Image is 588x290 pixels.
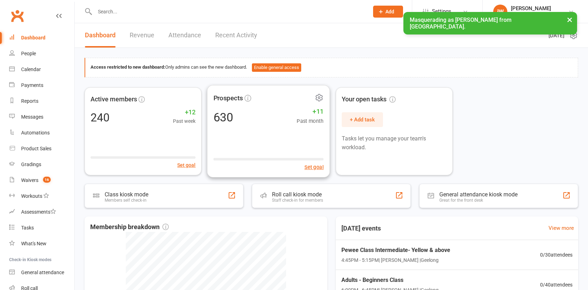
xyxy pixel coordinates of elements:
[8,7,26,25] a: Clubworx
[21,98,38,104] div: Reports
[373,6,403,18] button: Add
[439,191,518,198] div: General attendance kiosk mode
[9,265,74,280] a: General attendance kiosk mode
[21,270,64,275] div: General attendance
[297,106,324,116] span: +11
[9,141,74,157] a: Product Sales
[9,93,74,109] a: Reports
[439,198,518,203] div: Great for the front desk
[91,63,572,72] div: Only admins can see the new dashboard.
[21,177,38,183] div: Waivers
[9,220,74,236] a: Tasks
[272,198,323,203] div: Staff check-in for members
[105,191,148,198] div: Class kiosk mode
[9,77,74,93] a: Payments
[336,222,386,235] h3: [DATE] events
[432,4,451,19] span: Settings
[91,64,165,70] strong: Access restricted to new dashboard:
[9,62,74,77] a: Calendar
[9,204,74,220] a: Assessments
[21,51,36,56] div: People
[410,17,512,30] span: Masquerading as [PERSON_NAME] from [GEOGRAPHIC_DATA].
[21,67,41,72] div: Calendar
[90,222,169,232] span: Membership breakdown
[9,125,74,141] a: Automations
[21,209,56,215] div: Assessments
[173,107,196,118] span: +12
[177,161,196,169] button: Set goal
[540,281,572,289] span: 0 / 40 attendees
[213,111,234,123] div: 630
[563,12,576,27] button: ×
[342,112,383,127] button: + Add task
[91,112,110,123] div: 240
[43,177,51,183] span: 16
[213,93,243,103] span: Prospects
[342,134,447,152] p: Tasks let you manage your team's workload.
[342,94,396,105] span: Your open tasks
[91,94,137,105] span: Active members
[21,35,45,40] div: Dashboard
[385,9,394,14] span: Add
[21,162,41,167] div: Gradings
[272,191,323,198] div: Roll call kiosk mode
[21,146,51,151] div: Product Sales
[341,256,450,264] span: 4:45PM - 5:15PM | [PERSON_NAME] | Geelong
[9,109,74,125] a: Messages
[9,30,74,46] a: Dashboard
[21,241,47,246] div: What's New
[297,116,324,125] span: Past month
[9,172,74,188] a: Waivers 16
[9,157,74,172] a: Gradings
[304,163,324,171] button: Set goal
[21,130,50,135] div: Automations
[341,276,439,285] span: Adults - Beginners Class
[9,236,74,252] a: What's New
[549,224,574,232] a: View more
[173,117,196,125] span: Past week
[252,63,301,72] button: Enable general access
[493,5,507,19] div: jW
[21,193,42,199] div: Workouts
[21,82,43,88] div: Payments
[341,246,450,255] span: Pewee Class Intermediate- Yellow & above
[511,12,558,18] div: [GEOGRAPHIC_DATA]
[21,225,34,231] div: Tasks
[9,46,74,62] a: People
[105,198,148,203] div: Members self check-in
[540,251,572,259] span: 0 / 30 attendees
[511,5,558,12] div: [PERSON_NAME]
[21,114,43,120] div: Messages
[9,188,74,204] a: Workouts
[93,7,364,17] input: Search...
